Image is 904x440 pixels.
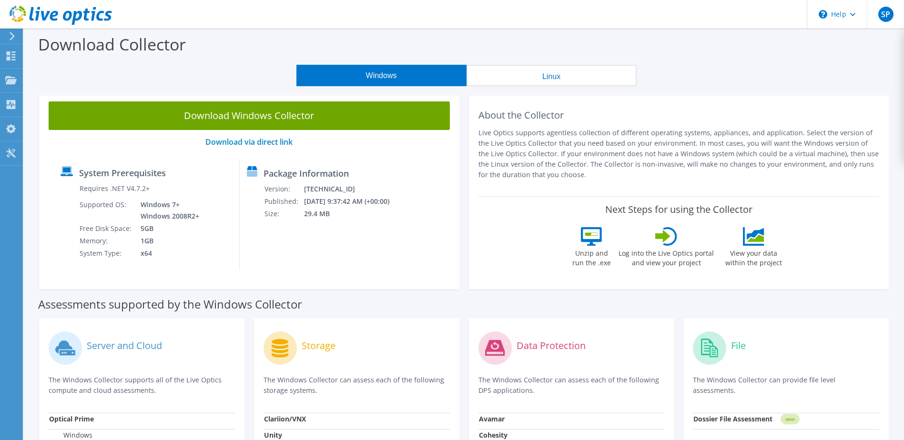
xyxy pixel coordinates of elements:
[819,10,827,19] svg: \n
[304,208,402,220] td: 29.4 MB
[618,246,714,268] label: Log into the Live Optics portal and view your project
[133,247,201,260] td: x64
[302,341,335,350] label: Storage
[304,183,402,195] td: [TECHNICAL_ID]
[785,417,795,422] tspan: NEW!
[49,430,92,440] label: Windows
[479,414,505,423] strong: Avamar
[479,430,508,440] strong: Cohesity
[205,137,293,147] a: Download via direct link
[49,375,235,396] p: The Windows Collector supports all of the Live Optics compute and cloud assessments.
[478,375,665,396] p: The Windows Collector can assess each of the following DPS applications.
[264,375,450,396] p: The Windows Collector can assess each of the following storage systems.
[264,414,306,423] strong: Clariion/VNX
[79,222,133,235] td: Free Disk Space:
[304,195,402,208] td: [DATE] 9:37:42 AM (+00:00)
[517,341,586,350] label: Data Protection
[264,169,349,178] label: Package Information
[719,246,788,268] label: View your data within the project
[605,204,752,215] label: Next Steps for using the Collector
[38,33,186,55] label: Download Collector
[79,247,133,260] td: System Type:
[79,235,133,247] td: Memory:
[731,341,746,350] label: File
[467,65,637,86] button: Linux
[569,246,613,268] label: Unzip and run the .exe
[80,184,150,193] label: Requires .NET V4.7.2+
[49,414,94,423] strong: Optical Prime
[49,101,450,130] a: Download Windows Collector
[693,414,772,423] strong: Dossier File Assessment
[264,183,304,195] td: Version:
[79,199,133,222] td: Supported OS:
[87,341,162,350] label: Server and Cloud
[133,222,201,235] td: 5GB
[296,65,467,86] button: Windows
[133,199,201,222] td: Windows 7+ Windows 2008R2+
[264,208,304,220] td: Size:
[693,375,879,396] p: The Windows Collector can provide file level assessments.
[264,195,304,208] td: Published:
[264,430,282,440] strong: Unity
[478,128,880,180] p: Live Optics supports agentless collection of different operating systems, appliances, and applica...
[79,168,166,178] label: System Prerequisites
[38,300,302,309] label: Assessments supported by the Windows Collector
[878,7,894,22] span: SP
[133,235,201,247] td: 1GB
[478,110,880,121] h2: About the Collector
